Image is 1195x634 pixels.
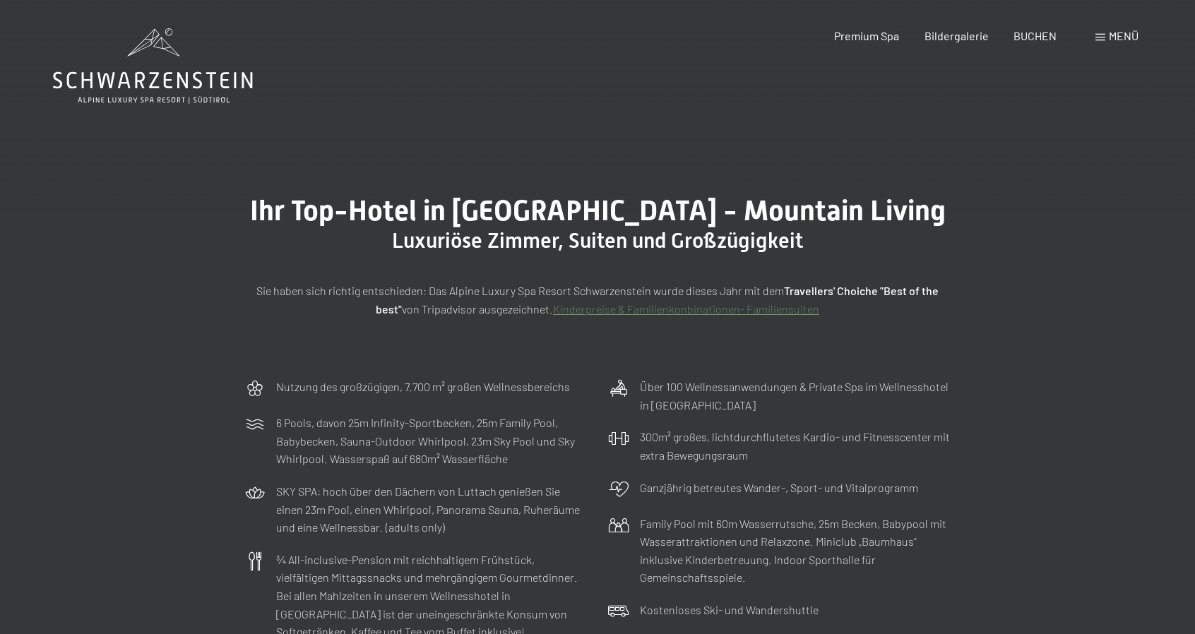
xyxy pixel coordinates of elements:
[376,284,939,316] strong: Travellers' Choiche "Best of the best"
[244,282,951,318] p: Sie haben sich richtig entschieden: Das Alpine Luxury Spa Resort Schwarzenstein wurde dieses Jahr...
[553,302,819,316] a: Kinderpreise & Familienkonbinationen- Familiensuiten
[640,515,951,587] p: Family Pool mit 60m Wasserrutsche, 25m Becken, Babypool mit Wasserattraktionen und Relaxzone. Min...
[640,428,951,464] p: 300m² großes, lichtdurchflutetes Kardio- und Fitnesscenter mit extra Bewegungsraum
[276,482,587,537] p: SKY SPA: hoch über den Dächern von Luttach genießen Sie einen 23m Pool, einen Whirlpool, Panorama...
[640,601,819,619] p: Kostenloses Ski- und Wandershuttle
[640,378,951,414] p: Über 100 Wellnessanwendungen & Private Spa im Wellnesshotel in [GEOGRAPHIC_DATA]
[640,479,918,497] p: Ganzjährig betreutes Wander-, Sport- und Vitalprogramm
[276,378,570,396] p: Nutzung des großzügigen, 7.700 m² großen Wellnessbereichs
[834,29,899,42] a: Premium Spa
[392,228,803,253] span: Luxuriöse Zimmer, Suiten und Großzügigkeit
[250,194,946,227] span: Ihr Top-Hotel in [GEOGRAPHIC_DATA] - Mountain Living
[276,414,587,468] p: 6 Pools, davon 25m Infinity-Sportbecken, 25m Family Pool, Babybecken, Sauna-Outdoor Whirlpool, 23...
[1109,29,1138,42] span: Menü
[925,29,989,42] a: Bildergalerie
[1013,29,1057,42] a: BUCHEN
